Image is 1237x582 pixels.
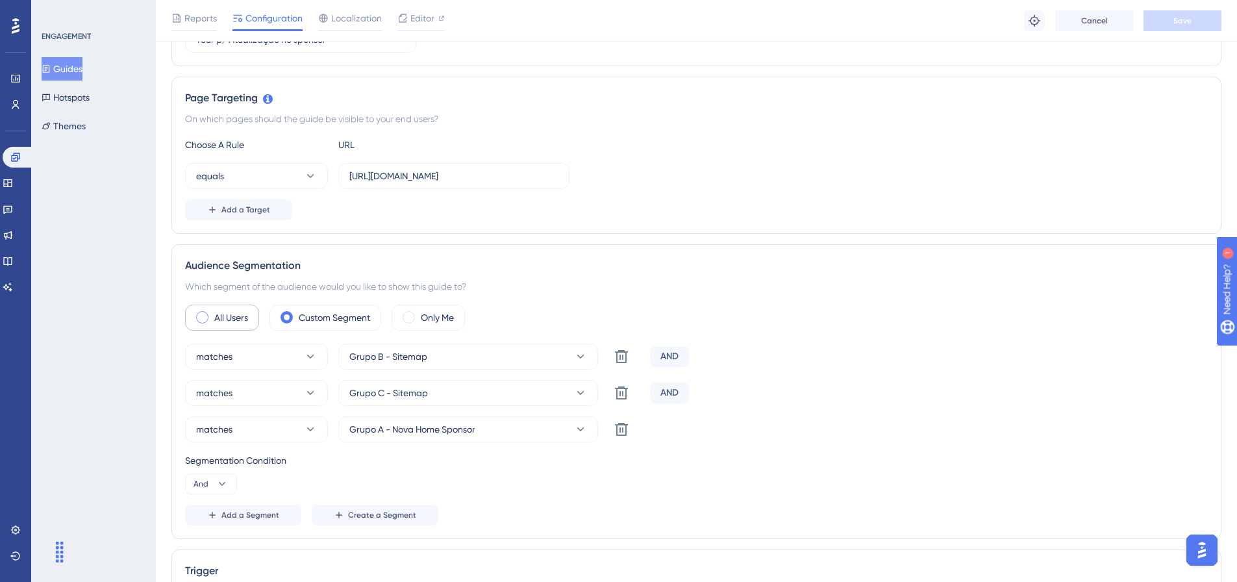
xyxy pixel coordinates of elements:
span: Reports [184,10,217,26]
button: Grupo B - Sitemap [338,344,598,370]
div: Trigger [185,563,1208,579]
div: Arrastar [49,533,70,572]
button: matches [185,416,328,442]
span: Create a Segment [348,510,416,520]
button: Save [1143,10,1221,31]
button: And [185,474,237,494]
div: Page Targeting [185,90,1208,106]
button: matches [185,344,328,370]
button: Add a Target [185,199,292,220]
span: Grupo A - Nova Home Sponsor [349,422,475,437]
span: Need Help? [31,3,81,19]
button: Grupo C - Sitemap [338,380,598,406]
button: Add a Segment [185,505,301,525]
button: equals [185,163,328,189]
span: And [194,479,208,489]
button: Create a Segment [312,505,438,525]
span: Grupo C - Sitemap [349,385,428,401]
span: Configuration [245,10,303,26]
span: Save [1173,16,1192,26]
div: URL [338,137,481,153]
div: 1 [90,6,94,17]
div: Which segment of the audience would you like to show this guide to? [185,279,1208,294]
span: matches [196,349,232,364]
label: All Users [214,310,248,325]
label: Custom Segment [299,310,370,325]
div: Audience Segmentation [185,258,1208,273]
span: Grupo B - Sitemap [349,349,427,364]
button: Cancel [1055,10,1133,31]
div: ENGAGEMENT [42,31,91,42]
label: Only Me [421,310,454,325]
input: yourwebsite.com/path [349,169,558,183]
button: matches [185,380,328,406]
div: On which pages should the guide be visible to your end users? [185,111,1208,127]
span: matches [196,385,232,401]
span: Localization [331,10,382,26]
button: Grupo A - Nova Home Sponsor [338,416,598,442]
div: Segmentation Condition [185,453,1208,468]
span: Cancel [1081,16,1108,26]
div: AND [650,383,689,403]
span: equals [196,168,224,184]
div: AND [650,346,689,367]
button: Themes [42,114,86,138]
span: Add a Segment [221,510,279,520]
span: Add a Target [221,205,270,215]
div: Choose A Rule [185,137,328,153]
iframe: UserGuiding AI Assistant Launcher [1182,531,1221,570]
button: Hotspots [42,86,90,109]
span: matches [196,422,232,437]
span: Editor [410,10,434,26]
button: Guides [42,57,82,81]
